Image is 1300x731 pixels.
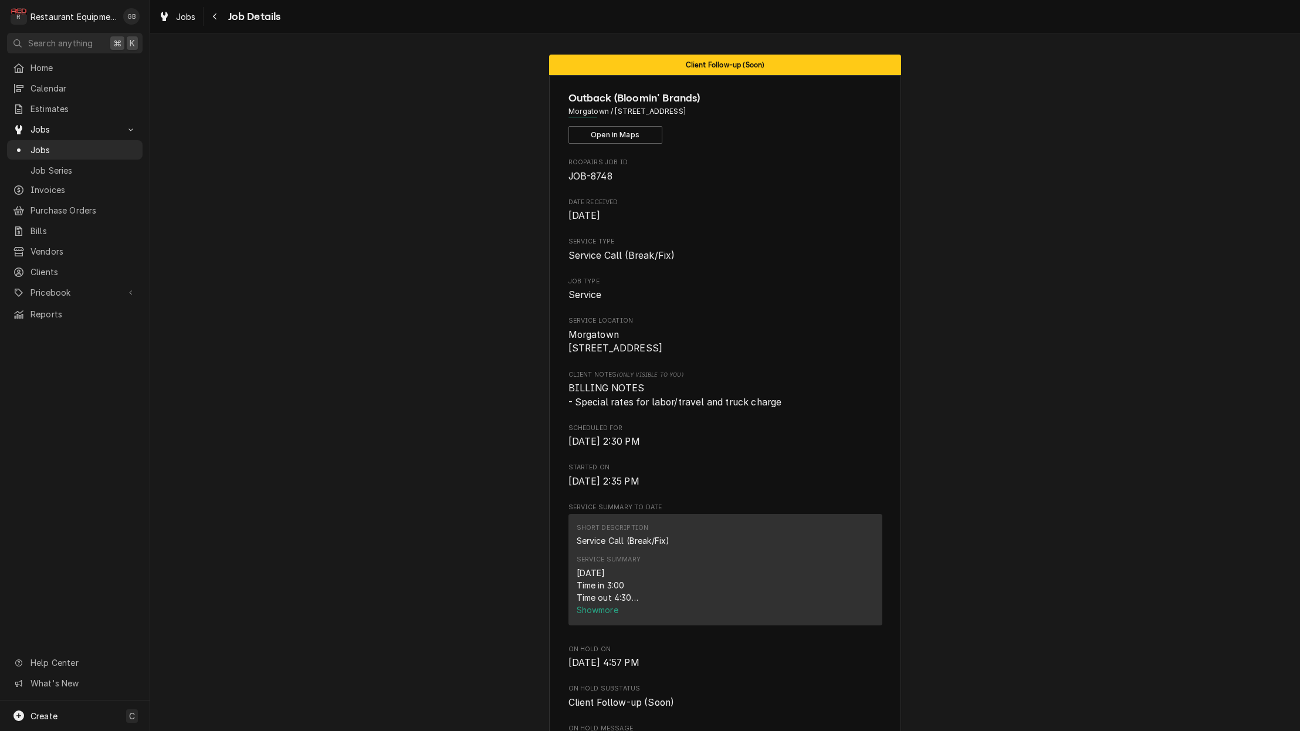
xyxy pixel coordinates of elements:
[130,37,135,49] span: K
[577,555,641,564] div: Service Summary
[568,684,882,709] div: On Hold SubStatus
[568,170,882,184] span: Roopairs Job ID
[7,674,143,693] a: Go to What's New
[7,180,143,199] a: Invoices
[7,283,143,302] a: Go to Pricebook
[31,184,137,196] span: Invoices
[568,476,639,487] span: [DATE] 2:35 PM
[176,11,196,23] span: Jobs
[31,677,136,689] span: What's New
[7,201,143,220] a: Purchase Orders
[568,656,882,670] span: On Hold On
[568,503,882,631] div: Service Summary To Date
[7,99,143,119] a: Estimates
[568,106,882,117] span: Address
[7,79,143,98] a: Calendar
[31,225,137,237] span: Bills
[31,103,137,115] span: Estimates
[617,371,683,378] span: (Only Visible to You)
[31,123,119,136] span: Jobs
[568,316,882,326] span: Service Location
[568,696,882,710] span: On Hold SubStatus
[206,7,225,26] button: Navigate back
[577,567,874,604] div: [DATE] Time in 3:00 Time out 4:30 204 Upon arrival spoke with manager about unit needing looked a...
[568,424,882,433] span: Scheduled For
[31,144,137,156] span: Jobs
[568,381,882,409] span: [object Object]
[7,242,143,261] a: Vendors
[568,288,882,302] span: Job Type
[568,514,882,630] div: Service Summary
[31,711,57,721] span: Create
[568,697,675,708] span: Client Follow-up (Soon)
[31,164,137,177] span: Job Series
[7,161,143,180] a: Job Series
[7,120,143,139] a: Go to Jobs
[31,11,117,23] div: Restaurant Equipment Diagnostics
[568,210,601,221] span: [DATE]
[31,286,119,299] span: Pricebook
[568,503,882,512] span: Service Summary To Date
[568,198,882,207] span: Date Received
[31,308,137,320] span: Reports
[225,9,281,25] span: Job Details
[568,383,782,408] span: BILLING NOTES - Special rates for labor/travel and truck charge
[568,645,882,670] div: On Hold On
[568,250,675,261] span: Service Call (Break/Fix)
[568,463,882,472] span: Started On
[568,237,882,262] div: Service Type
[31,656,136,669] span: Help Center
[7,33,143,53] button: Search anything⌘K
[568,158,882,167] span: Roopairs Job ID
[28,37,93,49] span: Search anything
[568,684,882,693] span: On Hold SubStatus
[11,8,27,25] div: R
[568,90,882,144] div: Client Information
[568,277,882,286] span: Job Type
[568,370,882,380] span: Client Notes
[123,8,140,25] div: Gary Beaver's Avatar
[577,534,670,547] div: Service Call (Break/Fix)
[129,710,135,722] span: C
[31,245,137,258] span: Vendors
[549,55,901,75] div: Status
[568,328,882,356] span: Service Location
[7,304,143,324] a: Reports
[568,329,663,354] span: Morgatown [STREET_ADDRESS]
[7,58,143,77] a: Home
[577,605,621,615] span: Show more
[7,140,143,160] a: Jobs
[568,424,882,449] div: Scheduled For
[11,8,27,25] div: Restaurant Equipment Diagnostics's Avatar
[568,126,662,144] button: Open in Maps
[568,289,602,300] span: Service
[568,158,882,183] div: Roopairs Job ID
[568,209,882,223] span: Date Received
[568,277,882,302] div: Job Type
[568,249,882,263] span: Service Type
[31,62,137,74] span: Home
[568,90,882,106] span: Name
[123,8,140,25] div: GB
[7,262,143,282] a: Clients
[568,435,882,449] span: Scheduled For
[154,7,201,26] a: Jobs
[568,316,882,356] div: Service Location
[31,82,137,94] span: Calendar
[568,475,882,489] span: Started On
[31,266,137,278] span: Clients
[577,523,649,533] div: Short Description
[568,436,640,447] span: [DATE] 2:30 PM
[686,61,765,69] span: Client Follow-up (Soon)
[568,370,882,410] div: [object Object]
[7,653,143,672] a: Go to Help Center
[568,198,882,223] div: Date Received
[568,657,639,668] span: [DATE] 4:57 PM
[31,204,137,216] span: Purchase Orders
[577,604,874,616] button: Showmore
[568,645,882,654] span: On Hold On
[568,463,882,488] div: Started On
[568,171,612,182] span: JOB-8748
[113,37,121,49] span: ⌘
[7,221,143,241] a: Bills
